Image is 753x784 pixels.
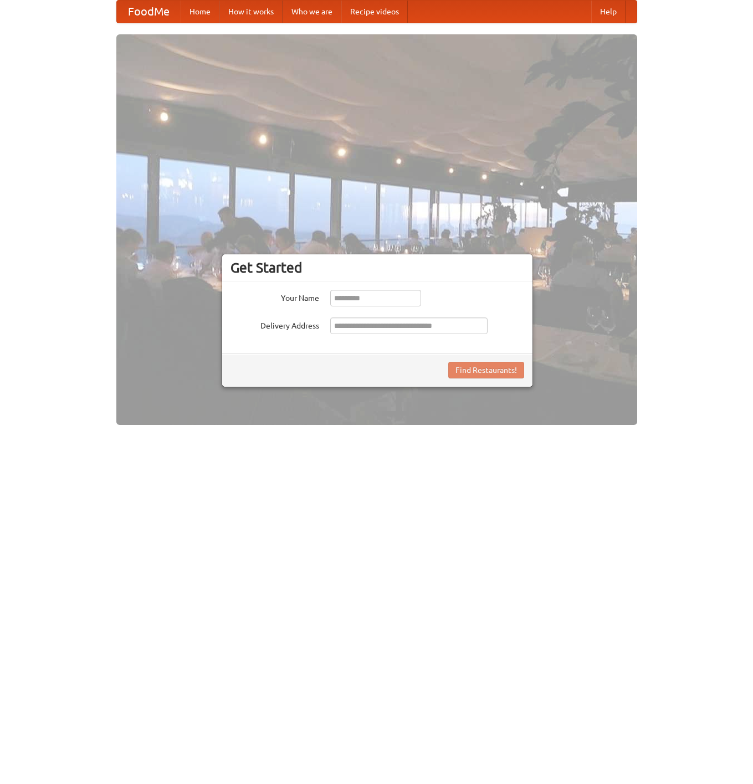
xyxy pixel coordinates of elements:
[591,1,626,23] a: Help
[117,1,181,23] a: FoodMe
[283,1,341,23] a: Who we are
[230,317,319,331] label: Delivery Address
[341,1,408,23] a: Recipe videos
[448,362,524,378] button: Find Restaurants!
[230,290,319,304] label: Your Name
[219,1,283,23] a: How it works
[230,259,524,276] h3: Get Started
[181,1,219,23] a: Home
